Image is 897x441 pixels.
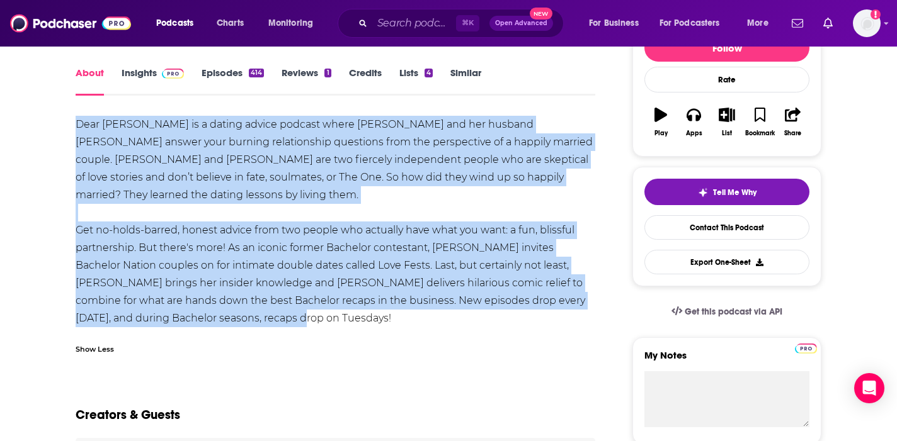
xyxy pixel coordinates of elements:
[76,407,180,423] h2: Creators & Guests
[871,9,881,20] svg: Add a profile image
[147,13,210,33] button: open menu
[489,16,553,31] button: Open AdvancedNew
[530,8,552,20] span: New
[589,14,639,32] span: For Business
[654,130,668,137] div: Play
[713,187,757,198] span: Tell Me Why
[425,69,433,77] div: 4
[399,67,433,96] a: Lists4
[784,130,801,137] div: Share
[698,187,708,198] img: tell me why sparkle
[795,342,817,354] a: Pro website
[122,67,184,96] a: InsightsPodchaser Pro
[747,14,768,32] span: More
[745,130,775,137] div: Bookmark
[853,9,881,37] button: Show profile menu
[76,67,104,96] a: About
[661,296,792,327] a: Get this podcast via API
[324,69,331,77] div: 1
[677,99,710,145] button: Apps
[651,13,738,33] button: open menu
[580,13,654,33] button: open menu
[644,349,809,371] label: My Notes
[249,69,264,77] div: 414
[711,99,743,145] button: List
[372,13,456,33] input: Search podcasts, credits, & more...
[818,13,838,34] a: Show notifications dropdown
[787,13,808,34] a: Show notifications dropdown
[795,343,817,354] img: Podchaser Pro
[268,14,313,32] span: Monitoring
[644,67,809,92] div: Rate
[495,20,547,26] span: Open Advanced
[644,34,809,62] button: Follow
[738,13,784,33] button: open menu
[644,215,809,240] a: Contact This Podcast
[853,9,881,37] img: User Profile
[450,67,481,96] a: Similar
[644,99,677,145] button: Play
[777,99,809,145] button: Share
[260,13,329,33] button: open menu
[209,13,251,33] a: Charts
[644,250,809,274] button: Export One-Sheet
[685,306,782,317] span: Get this podcast via API
[644,179,809,205] button: tell me why sparkleTell Me Why
[76,116,595,327] div: Dear [PERSON_NAME] is a dating advice podcast where [PERSON_NAME] and her husband [PERSON_NAME] a...
[162,69,184,79] img: Podchaser Pro
[217,14,244,32] span: Charts
[350,9,576,38] div: Search podcasts, credits, & more...
[10,11,131,35] img: Podchaser - Follow, Share and Rate Podcasts
[686,130,702,137] div: Apps
[854,373,884,403] div: Open Intercom Messenger
[156,14,193,32] span: Podcasts
[282,67,331,96] a: Reviews1
[660,14,720,32] span: For Podcasters
[853,9,881,37] span: Logged in as megcassidy
[202,67,264,96] a: Episodes414
[722,130,732,137] div: List
[349,67,382,96] a: Credits
[456,15,479,31] span: ⌘ K
[743,99,776,145] button: Bookmark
